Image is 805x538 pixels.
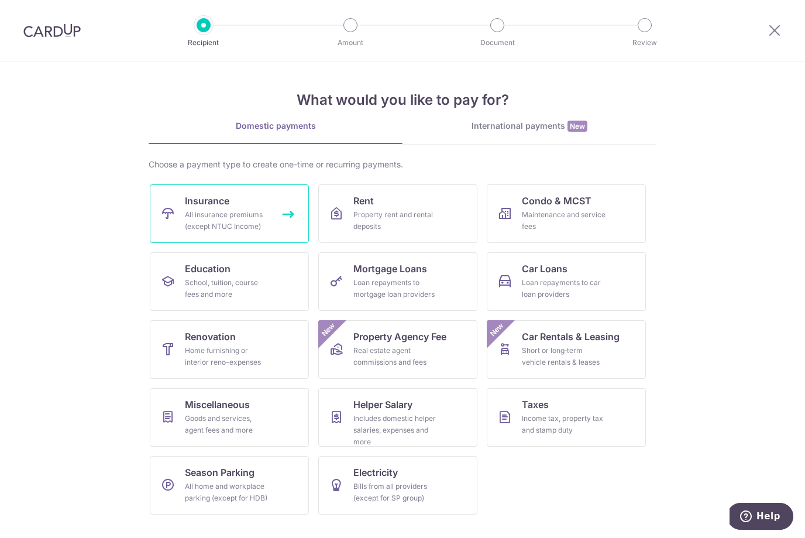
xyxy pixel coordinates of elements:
[353,277,438,300] div: Loan repayments to mortgage loan providers
[318,320,477,379] a: Property Agency FeeReal estate agent commissions and feesNew
[185,209,269,232] div: All insurance premiums (except NTUC Income)
[353,194,374,208] span: Rent
[353,397,412,412] span: Helper Salary
[149,120,402,132] div: Domestic payments
[185,277,269,300] div: School, tuition, course fees and more
[150,456,309,515] a: Season ParkingAll home and workplace parking (except for HDB)
[522,262,567,276] span: Car Loans
[730,503,793,532] iframe: Opens a widget where you can find more information
[402,120,656,132] div: International payments
[185,397,250,412] span: Miscellaneous
[353,330,446,344] span: Property Agency Fee
[522,194,591,208] span: Condo & MCST
[487,252,646,311] a: Car LoansLoan repayments to car loan providers
[149,90,656,111] h4: What would you like to pay for?
[487,320,507,340] span: New
[185,345,269,368] div: Home furnishing or interior reno-expenses
[522,345,606,368] div: Short or long‑term vehicle rentals & leases
[27,8,51,19] span: Help
[150,388,309,447] a: MiscellaneousGoods and services, agent fees and more
[601,37,688,49] p: Review
[185,413,269,436] div: Goods and services, agent fees and more
[487,388,646,447] a: TaxesIncome tax, property tax and stamp duty
[150,252,309,311] a: EducationSchool, tuition, course fees and more
[353,262,427,276] span: Mortgage Loans
[318,388,477,447] a: Helper SalaryIncludes domestic helper salaries, expenses and more
[353,209,438,232] div: Property rent and rental deposits
[150,184,309,243] a: InsuranceAll insurance premiums (except NTUC Income)
[318,184,477,243] a: RentProperty rent and rental deposits
[487,320,646,379] a: Car Rentals & LeasingShort or long‑term vehicle rentals & leasesNew
[353,345,438,368] div: Real estate agent commissions and fees
[149,159,656,170] div: Choose a payment type to create one-time or recurring payments.
[487,184,646,243] a: Condo & MCSTMaintenance and service fees
[150,320,309,379] a: RenovationHome furnishing or interior reno-expenses
[185,465,254,479] span: Season Parking
[23,23,81,37] img: CardUp
[185,481,269,504] div: All home and workplace parking (except for HDB)
[318,252,477,311] a: Mortgage LoansLoan repayments to mortgage loan providers
[454,37,541,49] p: Document
[522,330,620,344] span: Car Rentals & Leasing
[319,320,338,340] span: New
[318,456,477,515] a: ElectricityBills from all providers (except for SP group)
[160,37,247,49] p: Recipient
[307,37,394,49] p: Amount
[522,277,606,300] div: Loan repayments to car loan providers
[353,413,438,448] div: Includes domestic helper salaries, expenses and more
[522,209,606,232] div: Maintenance and service fees
[353,481,438,504] div: Bills from all providers (except for SP group)
[353,465,398,479] span: Electricity
[522,397,549,412] span: Taxes
[185,194,229,208] span: Insurance
[567,121,587,132] span: New
[522,413,606,436] div: Income tax, property tax and stamp duty
[185,262,231,276] span: Education
[185,330,236,344] span: Renovation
